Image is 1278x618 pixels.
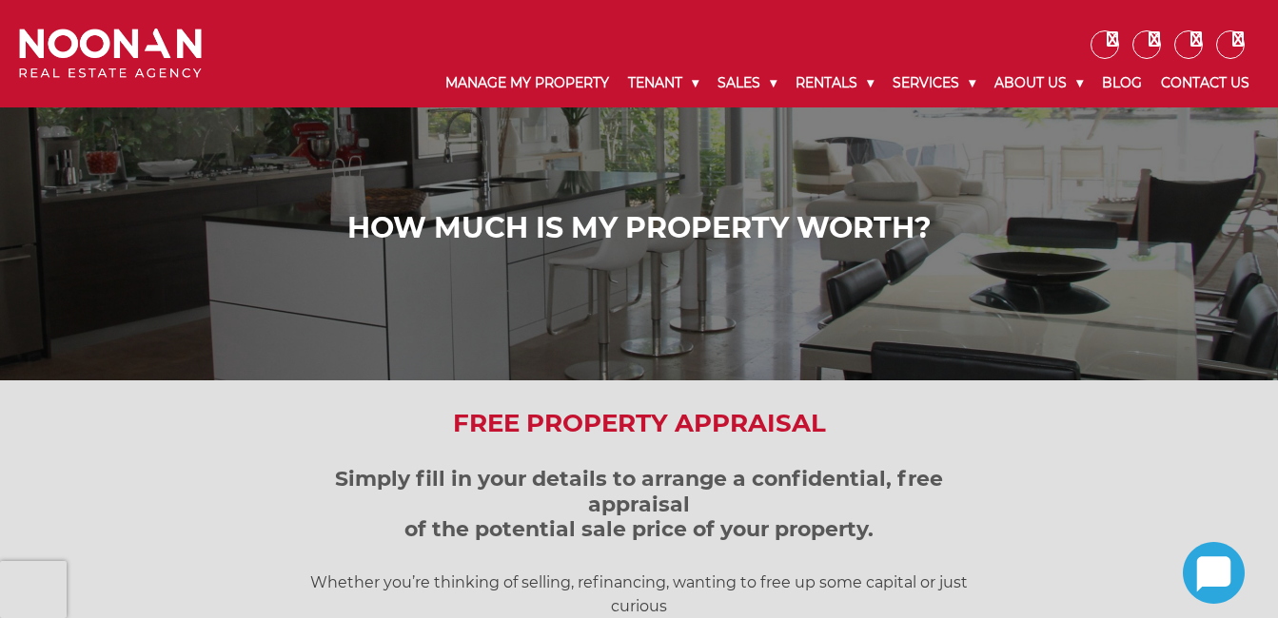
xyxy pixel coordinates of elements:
[985,59,1092,107] a: About Us
[19,29,202,79] img: Noonan Real Estate Agency
[24,211,1254,245] h1: How Much is My Property Worth?
[708,59,786,107] a: Sales
[619,59,708,107] a: Tenant
[436,59,619,107] a: Manage My Property
[883,59,985,107] a: Services
[786,59,883,107] a: Rentals
[1092,59,1151,107] a: Blog
[1151,59,1259,107] a: Contact Us
[24,409,1254,438] h2: Free Property Appraisal
[283,467,996,542] h3: Simply fill in your details to arrange a confidential, free appraisal of the potential sale price...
